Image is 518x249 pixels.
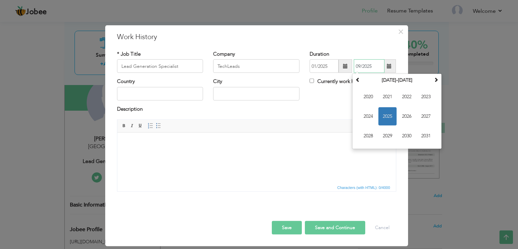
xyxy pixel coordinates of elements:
a: Bold [120,122,128,130]
a: Insert/Remove Numbered List [147,122,154,130]
span: 2021 [378,88,397,106]
label: Country [117,78,135,85]
label: Company [213,51,235,58]
label: City [213,78,222,85]
h3: Work History [117,32,396,42]
a: Underline [137,122,144,130]
a: Italic [128,122,136,130]
span: 2025 [378,107,397,126]
span: 2030 [398,127,416,145]
input: Currently work here [310,79,314,83]
span: 2020 [359,88,377,106]
span: 2027 [417,107,435,126]
span: 2023 [417,88,435,106]
span: Previous Decade [355,77,360,82]
label: Duration [310,51,329,58]
span: 2029 [378,127,397,145]
span: 2022 [398,88,416,106]
button: Save and Continue [305,221,365,234]
iframe: Rich Text Editor, workEditor [117,133,396,183]
span: Characters (with HTML): 0/4000 [336,185,392,191]
span: 2028 [359,127,377,145]
div: Statistics [336,185,392,191]
label: * Job Title [117,51,141,58]
button: Save [272,221,302,234]
label: Currently work here [310,78,361,85]
th: Select Decade [362,75,432,85]
span: 2026 [398,107,416,126]
span: 2031 [417,127,435,145]
span: 2024 [359,107,377,126]
span: Next Decade [434,77,438,82]
button: Close [396,26,406,37]
label: Description [117,106,143,113]
input: Present [354,59,384,73]
a: Insert/Remove Bulleted List [155,122,162,130]
input: From [310,59,339,73]
button: Cancel [368,221,396,234]
span: × [398,26,404,38]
